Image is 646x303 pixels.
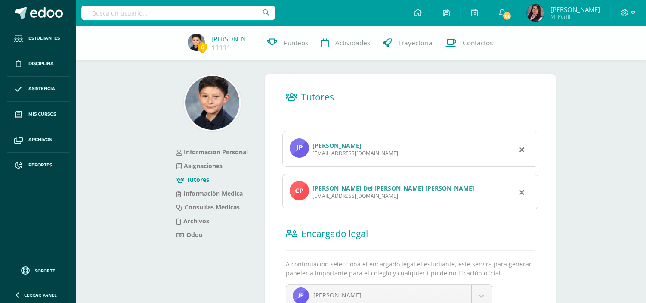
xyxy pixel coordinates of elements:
a: Tutores [176,175,209,184]
div: [EMAIL_ADDRESS][DOMAIN_NAME] [312,192,474,200]
span: Cerrar panel [24,292,57,298]
input: Busca un usuario... [81,6,275,20]
span: Reportes [28,162,52,169]
a: Contactos [439,26,499,60]
span: Actividades [335,38,370,47]
span: [PERSON_NAME] [313,291,362,299]
a: Información Personal [176,148,248,156]
div: Remover [519,144,524,154]
img: e84206dbb625b1b7edc07410b8dfa9bc.png [185,76,239,130]
span: Asistencia [28,85,55,92]
a: [PERSON_NAME] [312,141,362,150]
a: Punteos [261,26,315,60]
a: Archivos [176,217,209,225]
a: Trayectoria [377,26,439,60]
a: Consultas Médicas [176,203,240,211]
a: [PERSON_NAME] Del [PERSON_NAME] [PERSON_NAME] [312,184,474,192]
img: a05172e2735466ee4c7dcd337776bae7.png [188,34,205,51]
img: ca6d2985ec22034c30b4afe4d0fb5c41.png [527,4,544,22]
a: Estudiantes [7,26,69,51]
span: Archivos [28,136,52,143]
a: Mis cursos [7,102,69,127]
span: Encargado legal [301,228,368,240]
span: Contactos [463,38,493,47]
span: 6 [198,42,207,53]
img: profile image [290,138,309,158]
span: Soporte [35,268,55,274]
div: Remover [519,187,524,197]
span: [PERSON_NAME] [550,5,600,14]
a: Odoo [176,231,203,239]
a: [PERSON_NAME] [211,34,254,43]
a: 11111 [211,43,231,52]
span: Disciplina [28,60,54,67]
span: Mis cursos [28,111,56,118]
span: Trayectoria [398,38,433,47]
a: Reportes [7,153,69,178]
img: profile image [290,181,309,200]
a: Soporte [10,264,65,276]
a: Asistencia [7,77,69,102]
span: Estudiantes [28,35,60,42]
a: Asignaciones [176,162,223,170]
span: Mi Perfil [550,13,600,20]
a: Disciplina [7,51,69,77]
span: 108 [502,11,512,21]
a: Información Medica [176,189,243,197]
p: A continuación selecciona el encargado legal el estudiante, este servirá para generar papelería i... [286,259,535,278]
a: Archivos [7,127,69,153]
a: Actividades [315,26,377,60]
span: Tutores [301,91,334,103]
span: Punteos [284,38,308,47]
div: [EMAIL_ADDRESS][DOMAIN_NAME] [312,150,398,157]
